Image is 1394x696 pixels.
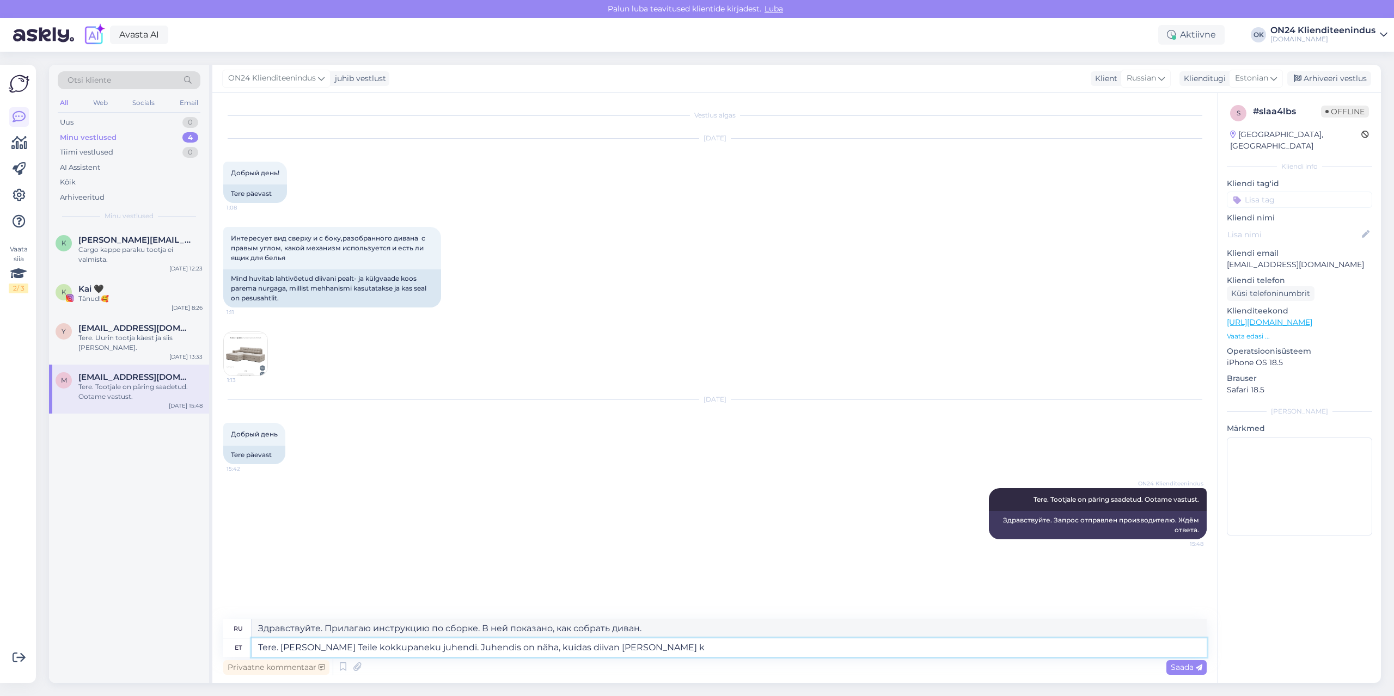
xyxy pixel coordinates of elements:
div: Kõik [60,177,76,188]
textarea: Здравствуйте. Прилагаю инструкцию по сборке. В ней показано, как собрать диван. [252,619,1207,638]
span: Estonian [1235,72,1268,84]
span: ON24 Klienditeenindus [1138,479,1203,488]
div: Uus [60,117,74,128]
div: Mind huvitab lahtivõetud diivani pealt- ja külgvaade koos parema nurgaga, millist mehhanismi kasu... [223,269,441,307]
span: 1:13 [227,376,268,384]
span: 15:42 [227,465,267,473]
div: ON24 Klienditeenindus [1270,26,1375,35]
p: Operatsioonisüsteem [1227,346,1372,357]
img: Askly Logo [9,73,29,94]
span: Minu vestlused [105,211,154,221]
div: Socials [130,96,157,110]
textarea: Tere. [PERSON_NAME] Teile kokkupaneku juhendi. Juhendis on näha, kuidas diivan [PERSON_NAME] k [252,638,1207,657]
div: Arhiveeritud [60,192,105,203]
div: Vaata siia [9,244,28,293]
p: Kliendi nimi [1227,212,1372,224]
span: K [62,239,66,247]
div: juhib vestlust [331,73,386,84]
p: Kliendi tag'id [1227,178,1372,189]
span: y [62,327,66,335]
span: Добрый день! [231,169,279,177]
p: iPhone OS 18.5 [1227,357,1372,368]
img: Attachment [224,332,267,375]
span: 15:48 [1163,540,1203,548]
div: Kliendi info [1227,162,1372,171]
div: Здравствуйте. Запрос отправлен производителю. Ждём ответа. [989,511,1207,539]
div: 4 [182,132,198,143]
div: Tiimi vestlused [60,147,113,158]
div: Arhiveeri vestlus [1287,71,1371,86]
a: Avasta AI [110,26,168,44]
div: [DATE] 8:26 [172,304,203,312]
div: [PERSON_NAME] [1227,406,1372,416]
span: Russian [1127,72,1156,84]
div: [DATE] 13:33 [169,353,203,361]
div: 0 [182,117,198,128]
div: ru [234,619,243,638]
p: Vaata edasi ... [1227,331,1372,341]
div: [DATE] [223,395,1207,404]
p: Kliendi telefon [1227,275,1372,286]
div: OK [1251,27,1266,42]
div: Tere päevast [223,446,285,464]
div: Cargo kappe paraku tootja ei valmista. [78,245,203,264]
span: ON24 Klienditeenindus [228,72,316,84]
span: Otsi kliente [68,75,111,86]
div: Tänud!🥰 [78,294,203,304]
div: [DOMAIN_NAME] [1270,35,1375,44]
span: Kristjan-j@hotmail.com [78,235,192,245]
span: yanic6@gmail.com [78,323,192,333]
img: explore-ai [83,23,106,46]
div: Minu vestlused [60,132,117,143]
span: m [61,376,67,384]
p: Kliendi email [1227,248,1372,259]
div: Küsi telefoninumbrit [1227,286,1314,301]
div: Aktiivne [1158,25,1225,45]
div: Privaatne kommentaar [223,660,329,675]
div: Klient [1091,73,1117,84]
p: [EMAIL_ADDRESS][DOMAIN_NAME] [1227,259,1372,270]
div: Klienditugi [1179,73,1226,84]
div: All [58,96,70,110]
div: et [235,638,242,657]
span: s [1237,109,1240,117]
div: # slaa4lbs [1253,105,1321,118]
span: Kai 🖤 [78,284,104,294]
div: Tere päevast [223,184,287,203]
div: [GEOGRAPHIC_DATA], [GEOGRAPHIC_DATA] [1230,129,1361,152]
p: Safari 18.5 [1227,384,1372,396]
div: 2 / 3 [9,284,28,293]
p: Brauser [1227,373,1372,384]
div: Vestlus algas [223,110,1207,120]
span: K [62,288,66,296]
input: Lisa nimi [1227,229,1360,241]
span: Luba [761,4,786,14]
span: Tere. Tootjale on päring saadetud. Ootame vastust. [1034,495,1199,503]
a: [URL][DOMAIN_NAME] [1227,317,1312,327]
span: Offline [1321,106,1369,118]
div: Email [178,96,200,110]
div: Tere. Uurin tootja käest ja siis [PERSON_NAME]. [78,333,203,353]
div: 0 [182,147,198,158]
a: ON24 Klienditeenindus[DOMAIN_NAME] [1270,26,1387,44]
span: muthatha@mail.ru [78,372,192,382]
input: Lisa tag [1227,192,1372,208]
div: AI Assistent [60,162,100,173]
div: [DATE] 15:48 [169,402,203,410]
p: Märkmed [1227,423,1372,434]
span: 1:08 [227,204,267,212]
span: Добрый день [231,430,278,438]
p: Klienditeekond [1227,305,1372,317]
div: [DATE] 12:23 [169,264,203,273]
span: Saada [1171,662,1202,672]
div: Web [91,96,110,110]
span: 1:11 [227,308,267,316]
span: Интересует вид сверху и с боку,разобранного дивана с правым углом, какой механизм используется и ... [231,234,427,262]
div: [DATE] [223,133,1207,143]
div: Tere. Tootjale on päring saadetud. Ootame vastust. [78,382,203,402]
